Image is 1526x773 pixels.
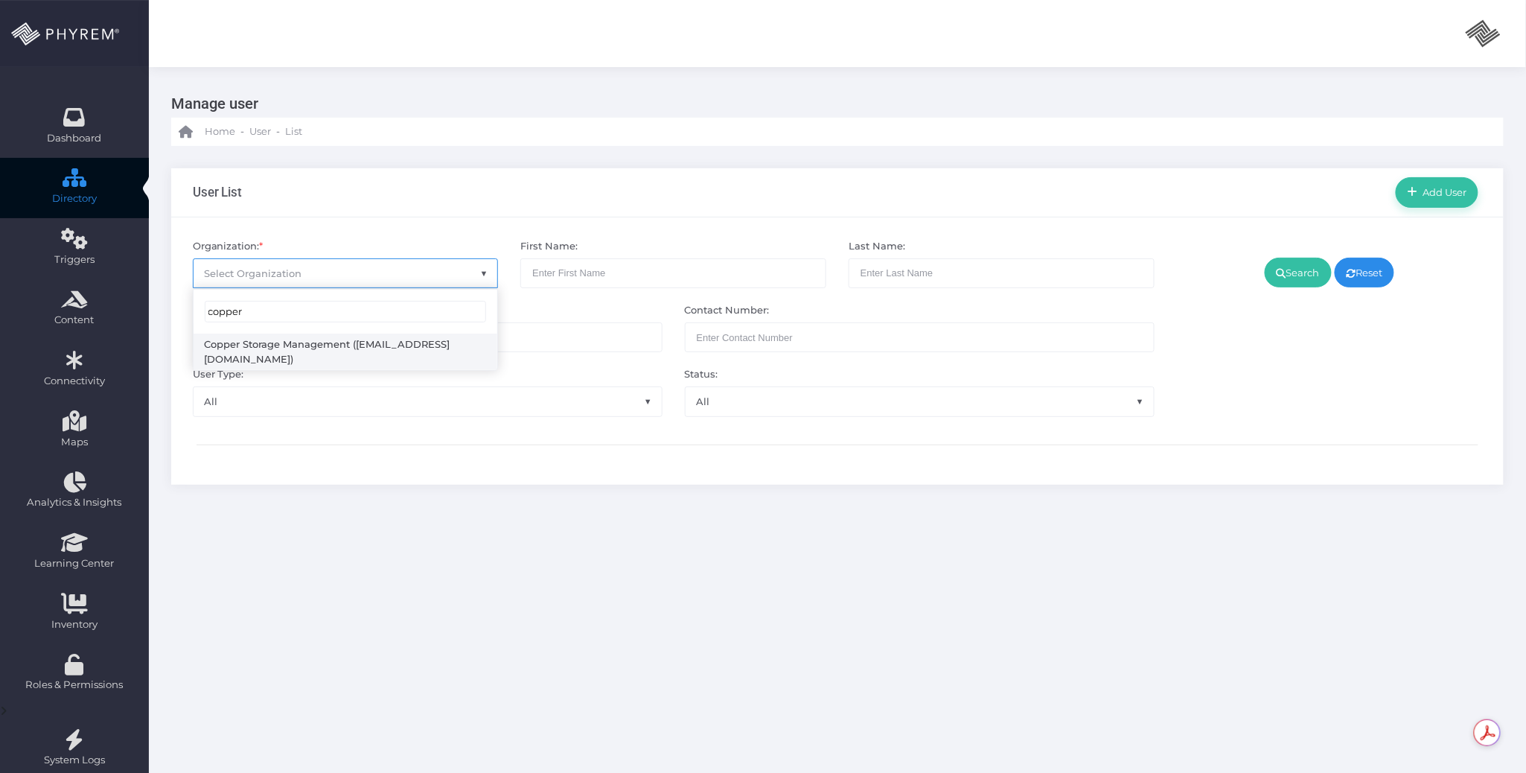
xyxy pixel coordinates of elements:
[193,386,663,416] span: All
[849,258,1155,288] input: Enter Last Name
[10,313,139,328] span: Content
[685,386,1155,416] span: All
[10,753,139,768] span: System Logs
[1265,258,1332,287] a: Search
[205,267,302,279] span: Select Organization
[10,374,139,389] span: Connectivity
[61,435,88,450] span: Maps
[194,334,498,370] li: Copper Storage Management ([EMAIL_ADDRESS][DOMAIN_NAME])
[685,303,770,318] label: Contact Number:
[849,239,905,254] label: Last Name:
[10,252,139,267] span: Triggers
[48,131,102,146] span: Dashboard
[520,239,578,254] label: First Name:
[10,556,139,571] span: Learning Center
[171,89,1493,118] h3: Manage user
[193,367,244,382] label: User Type:
[10,617,139,632] span: Inventory
[685,367,718,382] label: Status:
[249,124,271,139] span: User
[194,387,662,416] span: All
[10,495,139,510] span: Analytics & Insights
[193,185,243,200] h3: User List
[179,118,235,146] a: Home
[685,322,1155,352] input: Maximum of 10 digits required
[10,678,139,693] span: Roles & Permissions
[520,258,826,288] input: Enter First Name
[1418,186,1467,198] span: Add User
[10,191,139,206] span: Directory
[249,118,271,146] a: User
[285,118,302,146] a: List
[238,124,246,139] li: -
[285,124,302,139] span: List
[205,124,235,139] span: Home
[1396,177,1478,207] a: Add User
[686,387,1154,416] span: All
[1335,258,1395,287] a: Reset
[193,239,264,254] label: Organization:
[274,124,282,139] li: -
